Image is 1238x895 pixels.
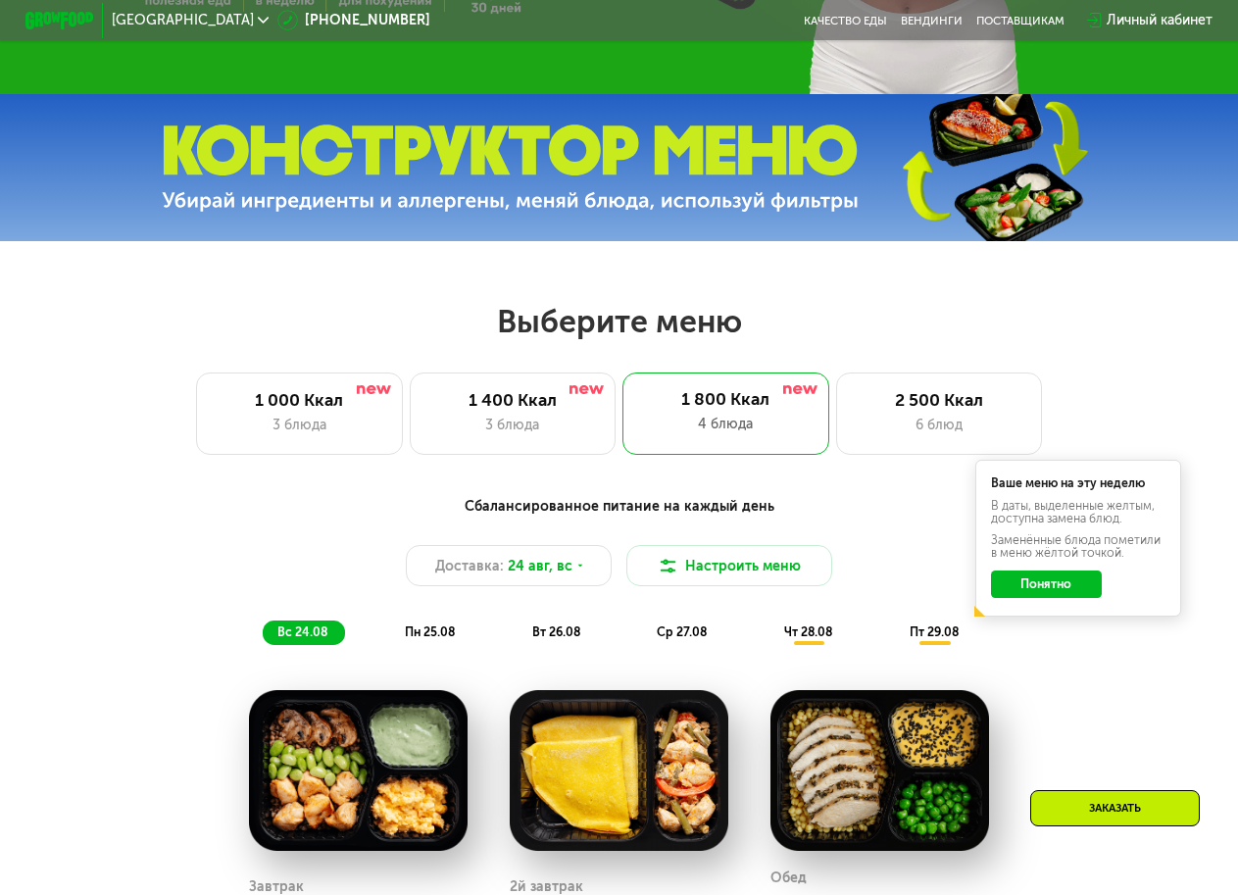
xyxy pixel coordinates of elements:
h2: Выберите меню [55,302,1183,341]
span: вс 24.08 [277,624,327,639]
span: пт 29.08 [910,624,959,639]
div: 6 блюд [854,415,1023,435]
div: Сбалансированное питание на каждый день [110,496,1128,518]
div: Ваше меню на эту неделю [991,477,1166,489]
div: Обед [770,866,807,891]
div: Личный кабинет [1107,10,1213,30]
span: пн 25.08 [405,624,455,639]
div: 2 500 Ккал [854,390,1023,411]
button: Настроить меню [626,545,833,586]
a: [PHONE_NUMBER] [277,10,430,30]
div: Заменённые блюда пометили в меню жёлтой точкой. [991,534,1166,559]
span: ср 27.08 [657,624,707,639]
div: 3 блюда [215,415,384,435]
div: 1 000 Ккал [215,390,384,411]
div: 1 400 Ккал [427,390,597,411]
span: Доставка: [435,556,504,576]
div: 3 блюда [427,415,597,435]
div: 4 блюда [640,414,812,434]
button: Понятно [991,571,1102,598]
div: поставщикам [976,14,1065,27]
span: чт 28.08 [784,624,832,639]
a: Вендинги [901,14,963,27]
a: Качество еды [804,14,887,27]
span: [GEOGRAPHIC_DATA] [112,14,254,27]
div: 1 800 Ккал [640,389,812,410]
span: 24 авг, вс [508,556,572,576]
div: В даты, выделенные желтым, доступна замена блюд. [991,500,1166,524]
div: Заказать [1030,790,1200,826]
span: вт 26.08 [532,624,580,639]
